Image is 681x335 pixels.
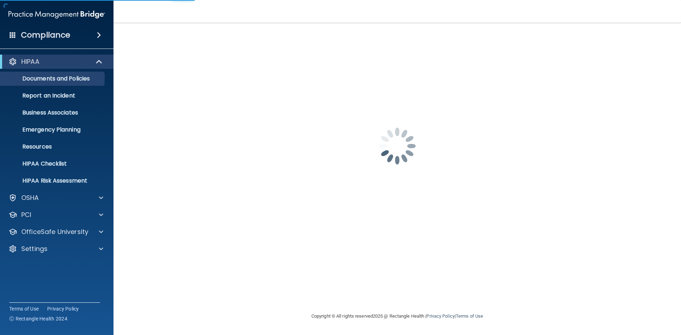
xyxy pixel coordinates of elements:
[9,57,103,66] a: HIPAA
[5,75,101,82] p: Documents and Policies
[21,211,31,219] p: PCI
[5,160,101,167] p: HIPAA Checklist
[5,126,101,133] p: Emergency Planning
[5,109,101,116] p: Business Associates
[426,313,454,319] a: Privacy Policy
[21,228,88,236] p: OfficeSafe University
[558,285,672,313] iframe: Drift Widget Chat Controller
[9,194,103,202] a: OSHA
[5,92,101,99] p: Report an Incident
[21,57,39,66] p: HIPAA
[362,111,433,182] img: spinner.e123f6fc.gif
[21,30,70,40] h4: Compliance
[21,194,39,202] p: OSHA
[5,143,101,150] p: Resources
[9,315,67,322] span: Ⓒ Rectangle Health 2024
[456,313,483,319] a: Terms of Use
[47,305,79,312] a: Privacy Policy
[9,245,103,253] a: Settings
[9,211,103,219] a: PCI
[5,177,101,184] p: HIPAA Risk Assessment
[9,228,103,236] a: OfficeSafe University
[21,245,48,253] p: Settings
[268,305,527,328] div: Copyright © All rights reserved 2025 @ Rectangle Health | |
[9,305,39,312] a: Terms of Use
[9,7,105,22] img: PMB logo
